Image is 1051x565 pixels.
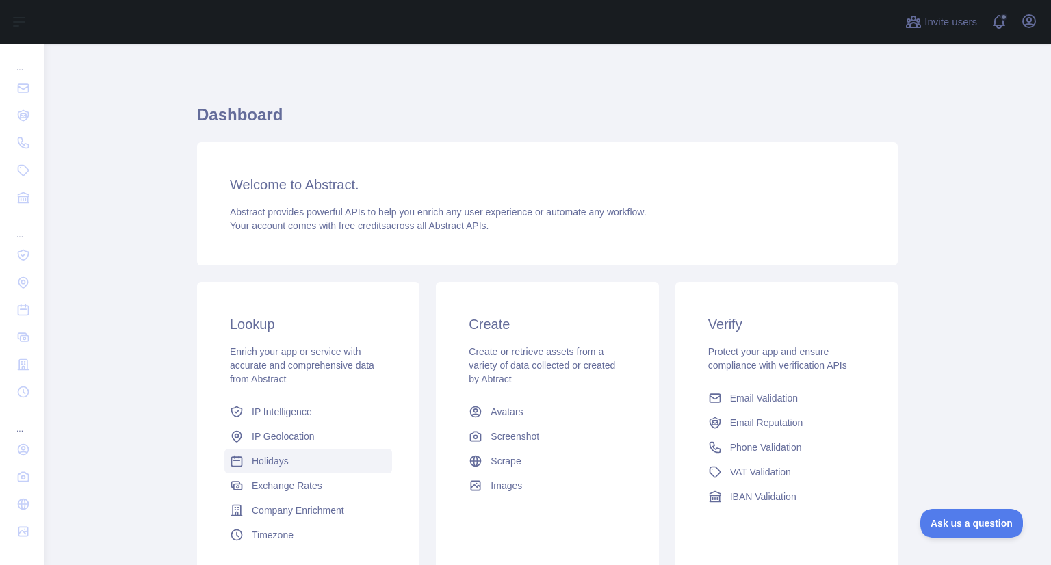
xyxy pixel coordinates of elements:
[252,503,344,517] span: Company Enrichment
[491,479,522,492] span: Images
[703,410,870,435] a: Email Reputation
[920,509,1024,538] iframe: Toggle Customer Support
[11,213,33,240] div: ...
[469,315,625,334] h3: Create
[708,346,847,371] span: Protect your app and ensure compliance with verification APIs
[252,454,289,468] span: Holidays
[11,407,33,434] div: ...
[252,430,315,443] span: IP Geolocation
[924,14,977,30] span: Invite users
[491,454,521,468] span: Scrape
[463,399,631,424] a: Avatars
[224,424,392,449] a: IP Geolocation
[730,465,791,479] span: VAT Validation
[11,46,33,73] div: ...
[730,416,803,430] span: Email Reputation
[469,346,615,384] span: Create or retrieve assets from a variety of data collected or created by Abtract
[730,391,798,405] span: Email Validation
[230,207,647,218] span: Abstract provides powerful APIs to help you enrich any user experience or automate any workflow.
[730,490,796,503] span: IBAN Validation
[224,399,392,424] a: IP Intelligence
[252,528,294,542] span: Timezone
[491,405,523,419] span: Avatars
[703,460,870,484] a: VAT Validation
[463,424,631,449] a: Screenshot
[463,449,631,473] a: Scrape
[224,523,392,547] a: Timezone
[703,386,870,410] a: Email Validation
[708,315,865,334] h3: Verify
[703,435,870,460] a: Phone Validation
[197,104,898,137] h1: Dashboard
[224,473,392,498] a: Exchange Rates
[903,11,980,33] button: Invite users
[230,175,865,194] h3: Welcome to Abstract.
[491,430,539,443] span: Screenshot
[224,449,392,473] a: Holidays
[230,315,387,334] h3: Lookup
[224,498,392,523] a: Company Enrichment
[463,473,631,498] a: Images
[230,346,374,384] span: Enrich your app or service with accurate and comprehensive data from Abstract
[730,441,802,454] span: Phone Validation
[230,220,489,231] span: Your account comes with across all Abstract APIs.
[252,479,322,492] span: Exchange Rates
[252,405,312,419] span: IP Intelligence
[339,220,386,231] span: free credits
[703,484,870,509] a: IBAN Validation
